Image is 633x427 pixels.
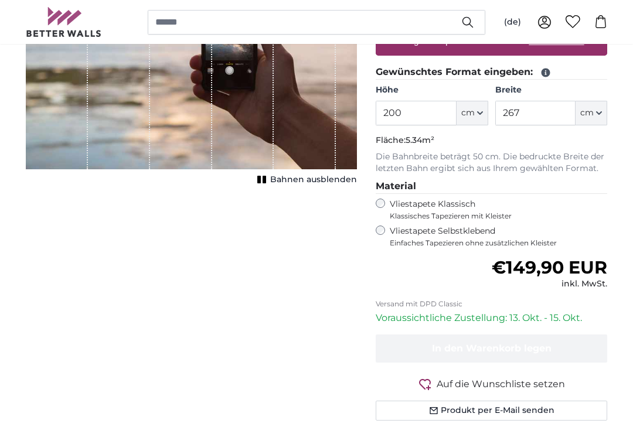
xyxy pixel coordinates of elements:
span: cm [461,108,475,119]
label: Höhe [376,85,488,97]
p: Voraussichtliche Zustellung: 13. Okt. - 15. Okt. [376,312,607,326]
legend: Gewünschtes Format eingeben: [376,66,607,80]
span: Klassisches Tapezieren mit Kleister [390,212,597,221]
div: inkl. MwSt. [492,279,607,291]
span: Auf die Wunschliste setzen [437,378,565,392]
button: cm [457,101,488,126]
p: Die Bahnbreite beträgt 50 cm. Die bedruckte Breite der letzten Bahn ergibt sich aus Ihrem gewählt... [376,152,607,175]
span: cm [580,108,594,119]
span: Einfaches Tapezieren ohne zusätzlichen Kleister [390,239,607,248]
p: Fläche: [376,135,607,147]
span: €149,90 EUR [492,257,607,279]
img: Betterwalls [26,7,102,37]
span: 5.34m² [406,135,434,146]
span: In den Warenkorb legen [432,343,552,354]
label: Vliestapete Klassisch [390,199,597,221]
button: Bahnen ausblenden [254,172,357,189]
legend: Material [376,180,607,194]
button: cm [576,101,607,126]
label: Breite [495,85,607,97]
button: Produkt per E-Mail senden [376,401,607,421]
button: (de) [495,12,530,33]
button: In den Warenkorb legen [376,335,607,363]
button: Auf die Wunschliste setzen [376,377,607,392]
label: Vliestapete Selbstklebend [390,226,607,248]
span: Bahnen ausblenden [270,175,357,186]
p: Versand mit DPD Classic [376,300,607,309]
